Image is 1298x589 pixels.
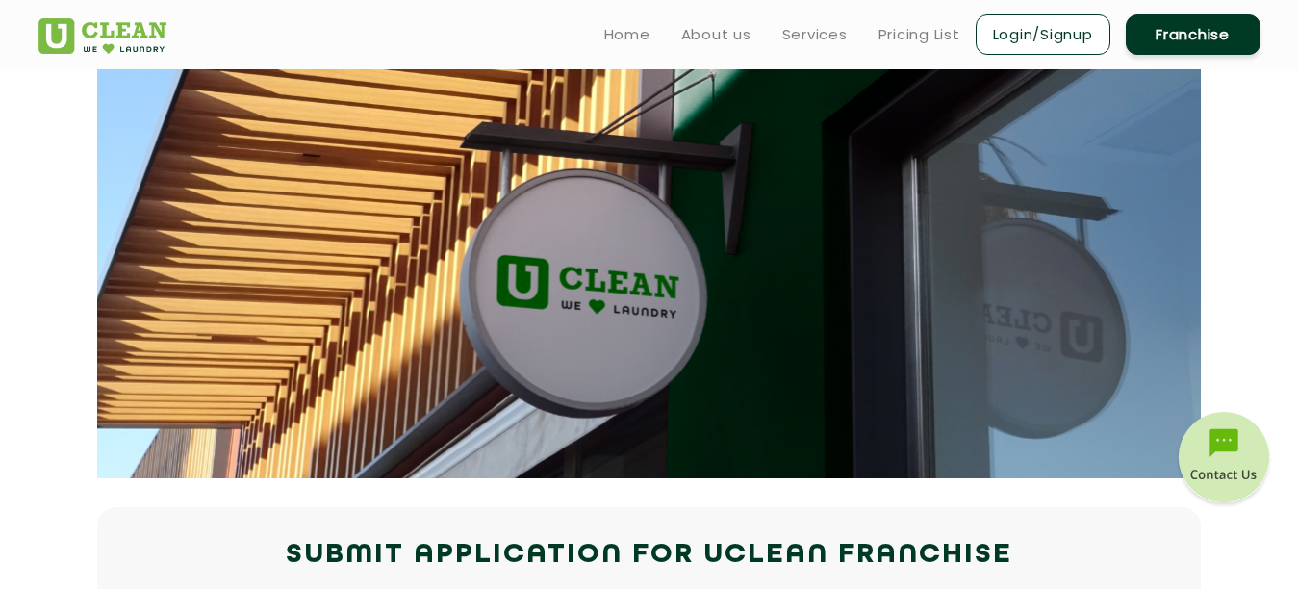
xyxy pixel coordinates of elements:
a: About us [681,23,751,46]
h2: Submit Application for UCLEAN FRANCHISE [38,532,1260,578]
a: Pricing List [878,23,960,46]
a: Home [604,23,650,46]
a: Services [782,23,848,46]
a: Login/Signup [976,14,1110,55]
img: UClean Laundry and Dry Cleaning [38,18,166,54]
a: Franchise [1126,14,1260,55]
img: contact-btn [1176,412,1272,508]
